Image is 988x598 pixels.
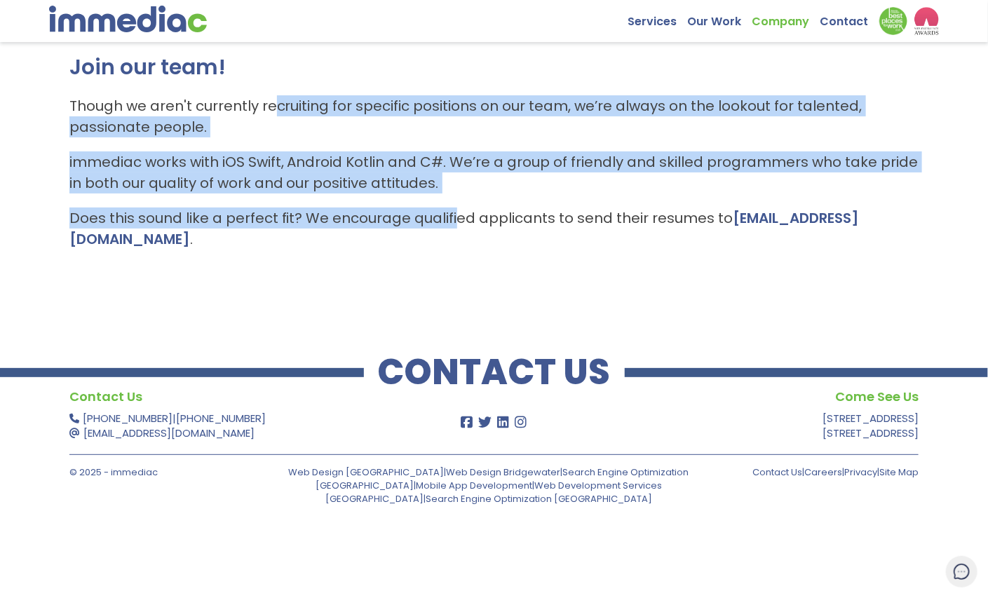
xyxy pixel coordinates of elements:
p: © 2025 - immediac [69,466,271,479]
a: Our Work [688,7,752,29]
p: immediac works with iOS Swift, Android Kotlin and C#. We’re a group of friendly and skilled progr... [69,151,919,193]
a: [PHONE_NUMBER] [176,411,266,426]
a: Web Design Bridgewater [447,466,561,479]
a: Mobile App Development [416,479,532,492]
a: Web Design [GEOGRAPHIC_DATA] [289,466,445,479]
a: Web Development Services [GEOGRAPHIC_DATA] [325,479,662,505]
h4: Contact Us [69,386,413,407]
img: immediac [49,6,207,32]
img: Down [879,7,907,35]
a: Privacy [844,466,877,479]
p: Does this sound like a perfect fit? We encourage qualified applicants to send their resumes to . [69,208,919,250]
h2: CONTACT US [364,358,625,386]
p: | | | | | [282,466,696,505]
a: Search Engine Optimization [GEOGRAPHIC_DATA] [316,466,689,492]
a: Services [628,7,688,29]
p: | [69,411,413,440]
h4: Come See Us [575,386,919,407]
a: Contact Us [752,466,802,479]
a: [STREET_ADDRESS][STREET_ADDRESS] [823,411,919,440]
img: logo2_wea_nobg.webp [914,7,939,35]
p: | | | [717,466,919,479]
a: Contact [820,7,879,29]
h2: Join our team! [69,53,919,81]
a: [EMAIL_ADDRESS][DOMAIN_NAME] [83,426,255,440]
p: Though we aren't currently recruiting for specific positions on our team, we’re always on the loo... [69,95,919,137]
a: Search Engine Optimization [GEOGRAPHIC_DATA] [426,492,652,505]
a: Company [752,7,820,29]
a: [PHONE_NUMBER] [83,411,172,426]
a: Site Map [879,466,919,479]
a: Careers [804,466,842,479]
